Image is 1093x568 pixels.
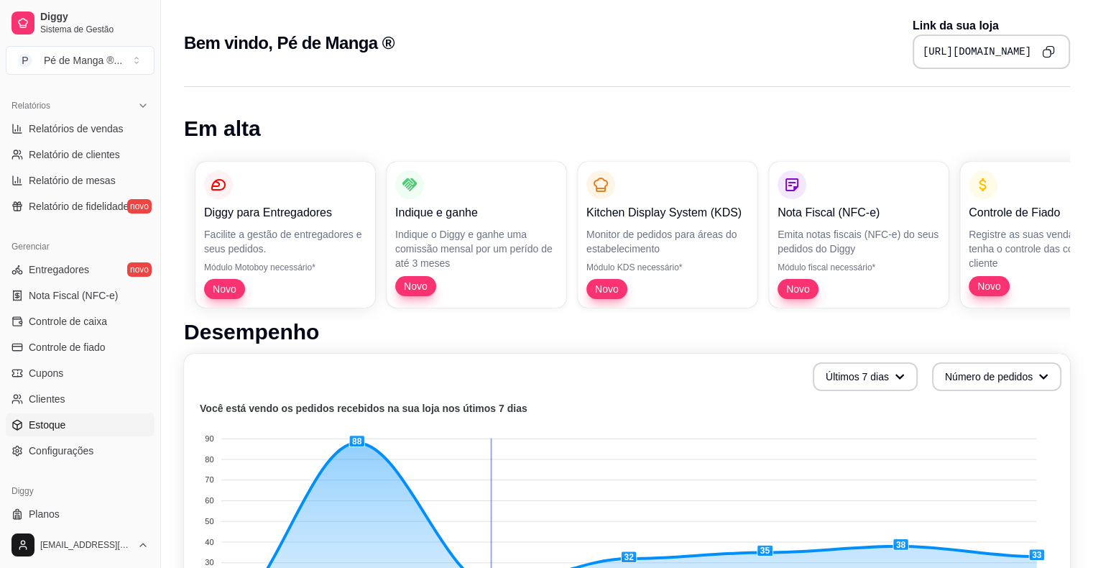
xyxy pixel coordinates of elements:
[29,199,129,214] span: Relatório de fidelidade
[6,143,155,166] a: Relatório de clientes
[205,455,213,464] tspan: 80
[204,204,366,221] p: Diggy para Entregadores
[778,204,940,221] p: Nota Fiscal (NFC-e)
[29,444,93,458] span: Configurações
[586,227,749,256] p: Monitor de pedidos para áreas do estabelecimento
[29,122,124,136] span: Relatórios de vendas
[6,169,155,192] a: Relatório de mesas
[207,282,242,296] span: Novo
[6,503,155,526] a: Planos
[923,45,1031,59] pre: [URL][DOMAIN_NAME]
[40,24,149,35] span: Sistema de Gestão
[6,284,155,307] a: Nota Fiscal (NFC-e)
[205,517,213,526] tspan: 50
[29,392,65,406] span: Clientes
[205,538,213,546] tspan: 40
[6,336,155,359] a: Controle de fiado
[44,53,122,68] div: Pé de Manga ® ...
[387,162,566,308] button: Indique e ganheIndique o Diggy e ganhe uma comissão mensal por um perído de até 3 mesesNovo
[1037,40,1060,63] button: Copy to clipboard
[29,173,116,188] span: Relatório de mesas
[932,362,1061,391] button: Número de pedidos
[29,262,89,277] span: Entregadores
[780,282,816,296] span: Novo
[6,258,155,281] a: Entregadoresnovo
[778,227,940,256] p: Emita notas fiscais (NFC-e) do seus pedidos do Diggy
[29,366,63,380] span: Cupons
[18,53,32,68] span: P
[184,116,1070,142] h1: Em alta
[29,340,106,354] span: Controle de fiado
[11,100,50,111] span: Relatórios
[40,539,132,551] span: [EMAIL_ADDRESS][DOMAIN_NAME]
[395,227,558,270] p: Indique o Diggy e ganhe uma comissão mensal por um perído de até 3 meses
[195,162,375,308] button: Diggy para EntregadoresFacilite a gestão de entregadores e seus pedidos.Módulo Motoboy necessário...
[40,11,149,24] span: Diggy
[29,314,107,329] span: Controle de caixa
[29,147,120,162] span: Relatório de clientes
[200,403,527,414] text: Você está vendo os pedidos recebidos na sua loja nos útimos 7 dias
[972,279,1007,293] span: Novo
[6,388,155,411] a: Clientes
[6,235,155,258] div: Gerenciar
[6,46,155,75] button: Select a team
[205,434,213,443] tspan: 90
[578,162,757,308] button: Kitchen Display System (KDS)Monitor de pedidos para áreas do estabelecimentoMódulo KDS necessário...
[6,195,155,218] a: Relatório de fidelidadenovo
[398,279,433,293] span: Novo
[204,227,366,256] p: Facilite a gestão de entregadores e seus pedidos.
[6,528,155,562] button: [EMAIL_ADDRESS][DOMAIN_NAME]
[769,162,949,308] button: Nota Fiscal (NFC-e)Emita notas fiscais (NFC-e) do seus pedidos do DiggyMódulo fiscal necessário*Novo
[6,362,155,385] a: Cupons
[29,507,60,521] span: Planos
[586,204,749,221] p: Kitchen Display System (KDS)
[913,17,1070,35] p: Link da sua loja
[184,319,1070,345] h1: Desempenho
[6,310,155,333] a: Controle de caixa
[29,288,118,303] span: Nota Fiscal (NFC-e)
[395,204,558,221] p: Indique e ganhe
[205,558,213,567] tspan: 30
[6,6,155,40] a: DiggySistema de Gestão
[204,262,366,273] p: Módulo Motoboy necessário*
[813,362,918,391] button: Últimos 7 dias
[586,262,749,273] p: Módulo KDS necessário*
[6,413,155,436] a: Estoque
[205,475,213,484] tspan: 70
[184,32,395,55] h2: Bem vindo, Pé de Manga ®
[589,282,624,296] span: Novo
[29,418,65,432] span: Estoque
[205,496,213,505] tspan: 60
[778,262,940,273] p: Módulo fiscal necessário*
[6,117,155,140] a: Relatórios de vendas
[6,480,155,503] div: Diggy
[6,439,155,462] a: Configurações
